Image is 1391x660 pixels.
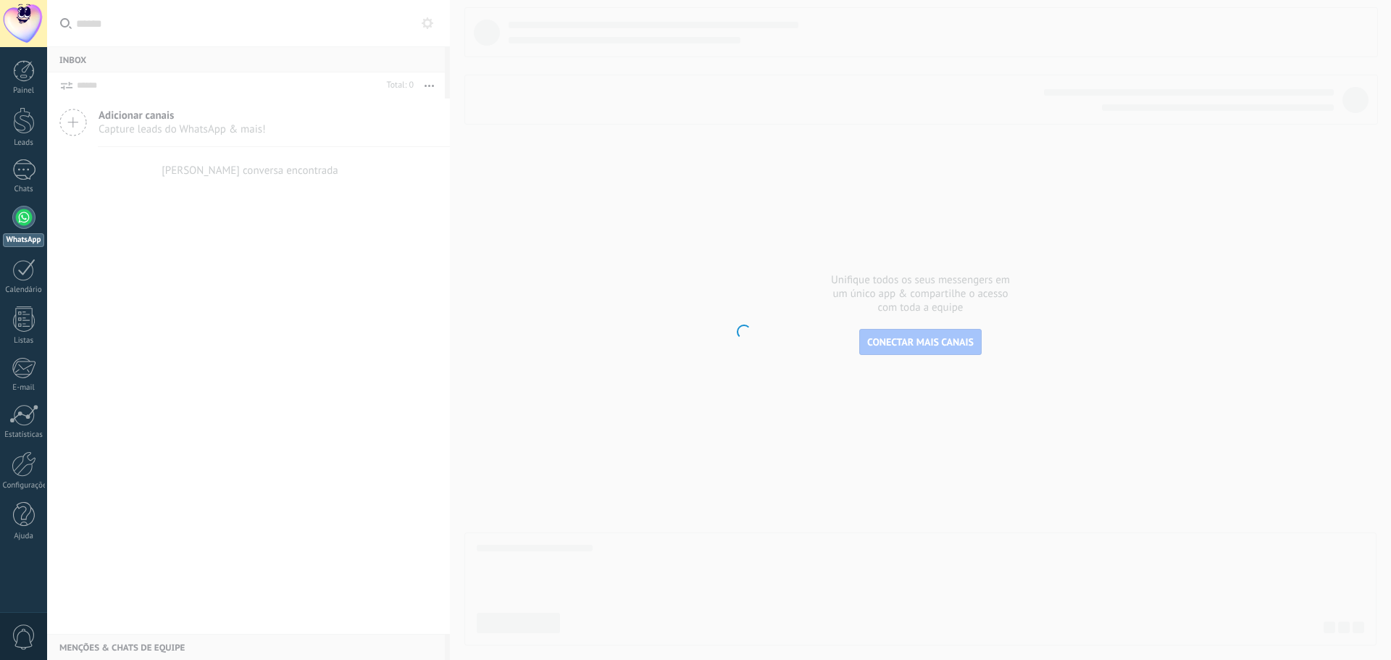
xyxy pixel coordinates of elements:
[3,233,44,247] div: WhatsApp
[3,383,45,393] div: E-mail
[3,86,45,96] div: Painel
[3,336,45,346] div: Listas
[3,532,45,541] div: Ajuda
[3,481,45,490] div: Configurações
[3,185,45,194] div: Chats
[3,430,45,440] div: Estatísticas
[3,138,45,148] div: Leads
[3,285,45,295] div: Calendário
